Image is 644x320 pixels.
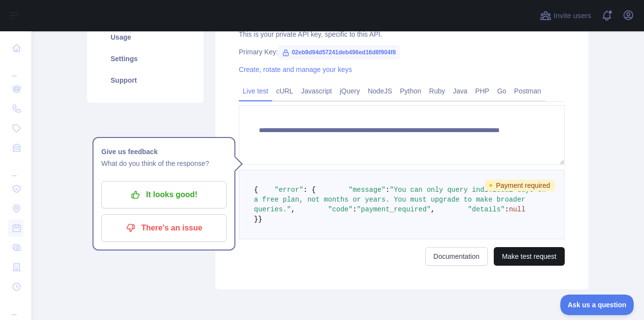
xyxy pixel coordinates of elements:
p: What do you think of the response? [101,158,227,169]
span: 02eb9d94d57241deb496ed16d8f904f8 [278,45,400,60]
a: Ruby [425,83,449,99]
a: Support [99,69,192,91]
button: Invite users [538,8,593,23]
p: There's an issue [109,220,219,236]
a: Settings [99,48,192,69]
a: Java [449,83,472,99]
span: "message" [348,186,386,194]
span: Payment required [485,180,555,191]
span: : [505,206,509,213]
a: NodeJS [364,83,396,99]
span: "error" [275,186,303,194]
span: "details" [468,206,505,213]
a: Javascript [297,83,336,99]
span: , [291,206,295,213]
span: } [258,215,262,223]
p: It looks good! [109,186,219,203]
div: ... [8,297,23,317]
button: It looks good! [101,181,227,208]
button: There's an issue [101,214,227,242]
span: : [353,206,357,213]
span: { [254,186,258,194]
span: "You can only query individual days on a free plan, not months or years. You must upgrade to make... [254,186,550,213]
a: Live test [239,83,272,99]
span: , [431,206,435,213]
a: Create, rotate and manage your keys [239,66,352,73]
a: Go [493,83,510,99]
div: ... [8,59,23,78]
h1: Give us feedback [101,146,227,158]
iframe: Toggle Customer Support [560,295,634,315]
span: null [509,206,526,213]
div: This is your private API key, specific to this API. [239,29,565,39]
span: Invite users [553,10,591,22]
a: jQuery [336,83,364,99]
span: "code" [328,206,352,213]
a: Documentation [425,247,488,266]
span: } [254,215,258,223]
a: Usage [99,26,192,48]
div: Primary Key: [239,47,565,57]
span: : [386,186,390,194]
a: PHP [471,83,493,99]
span: "payment_required" [357,206,431,213]
a: Python [396,83,425,99]
div: ... [8,159,23,178]
a: Postman [510,83,545,99]
button: Make test request [494,247,565,266]
a: cURL [272,83,297,99]
span: : { [303,186,316,194]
